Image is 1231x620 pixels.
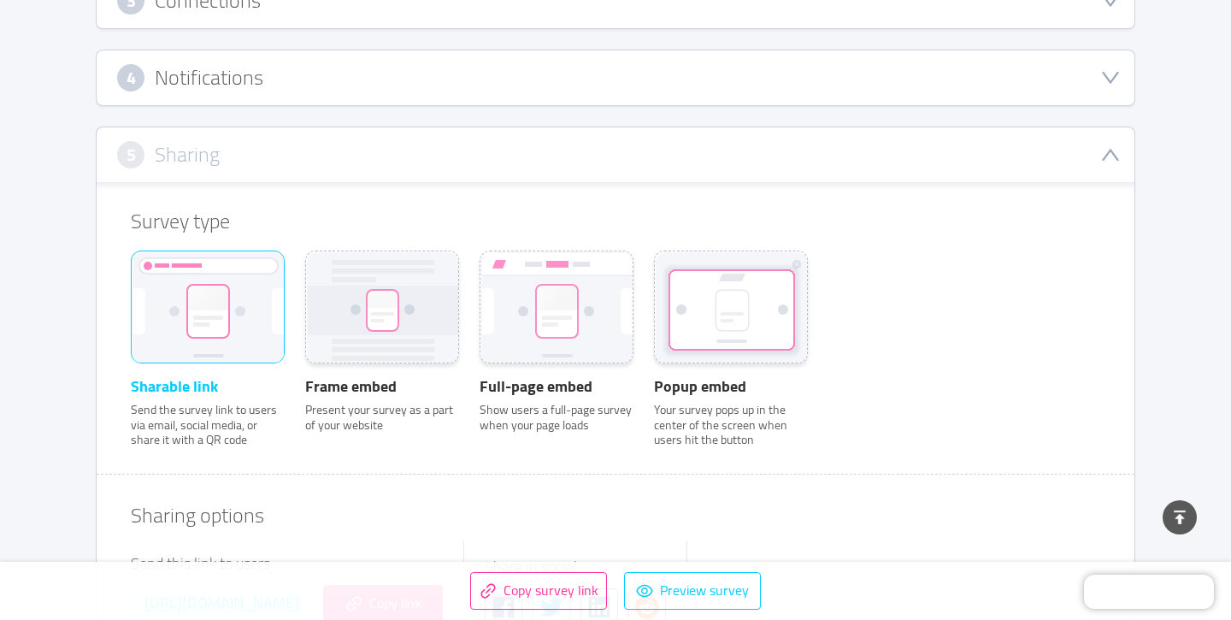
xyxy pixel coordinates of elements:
[1100,68,1121,88] i: icon: down
[305,403,459,433] div: Present your survey as a part of your website
[1100,145,1121,165] i: icon: down
[1084,575,1214,609] iframe: Chatra live chat
[127,68,136,87] span: 4
[305,377,459,397] div: Frame embed
[131,206,230,237] span: Survey type
[480,403,633,433] div: Show users a full-page survey when your page loads
[480,377,633,397] div: Full-page embed
[131,377,285,397] div: Sharable link
[654,403,808,448] div: Your survey pops up in the center of the screen when users hit the button
[155,145,220,164] h3: Sharing
[131,500,264,531] span: Sharing options
[131,403,285,448] div: Send the survey link to users via email, social media, or share it with a QR code
[624,572,761,610] button: icon: eyePreview survey
[131,552,443,575] div: Send this link to users
[654,377,808,397] div: Popup embed
[470,572,607,610] button: icon: linkCopy survey link
[127,145,136,164] span: 5
[485,555,666,578] div: Share in social
[155,68,263,87] h3: Notifications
